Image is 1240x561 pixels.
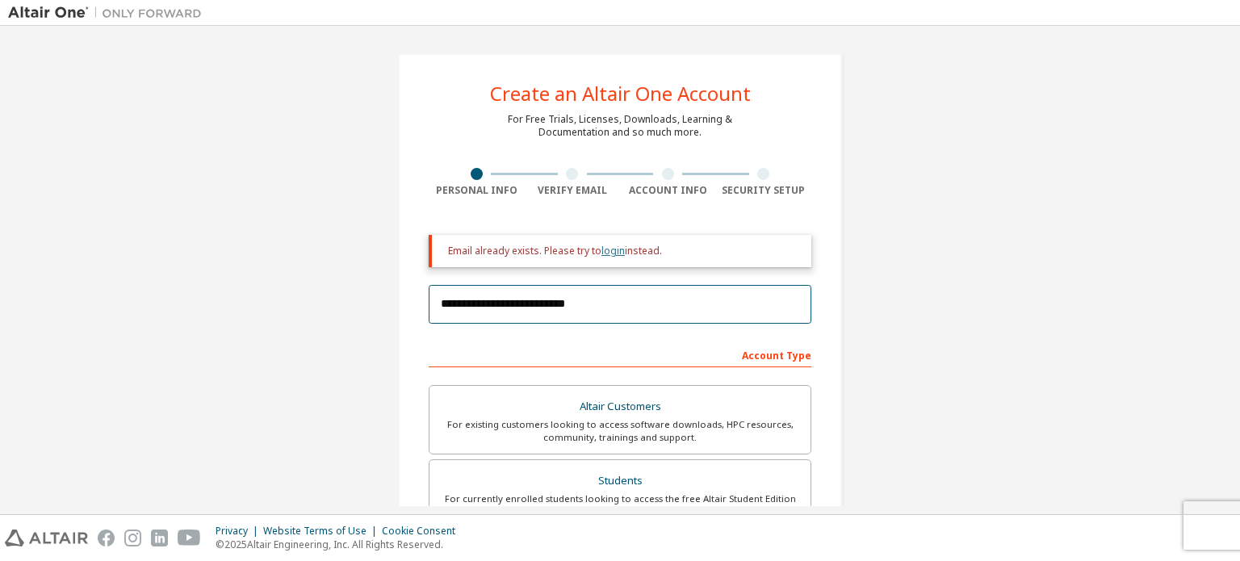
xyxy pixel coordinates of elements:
div: Security Setup [716,184,812,197]
div: Verify Email [525,184,621,197]
img: youtube.svg [178,530,201,546]
div: Create an Altair One Account [490,84,751,103]
div: For existing customers looking to access software downloads, HPC resources, community, trainings ... [439,418,801,444]
img: facebook.svg [98,530,115,546]
div: Cookie Consent [382,525,465,538]
img: linkedin.svg [151,530,168,546]
div: For currently enrolled students looking to access the free Altair Student Edition bundle and all ... [439,492,801,518]
div: Personal Info [429,184,525,197]
img: altair_logo.svg [5,530,88,546]
div: Altair Customers [439,396,801,418]
img: Altair One [8,5,210,21]
div: Account Info [620,184,716,197]
div: Account Type [429,341,811,367]
div: Email already exists. Please try to instead. [448,245,798,257]
img: instagram.svg [124,530,141,546]
div: Students [439,470,801,492]
div: Website Terms of Use [263,525,382,538]
a: login [601,244,625,257]
p: © 2025 Altair Engineering, Inc. All Rights Reserved. [216,538,465,551]
div: Privacy [216,525,263,538]
div: For Free Trials, Licenses, Downloads, Learning & Documentation and so much more. [508,113,732,139]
